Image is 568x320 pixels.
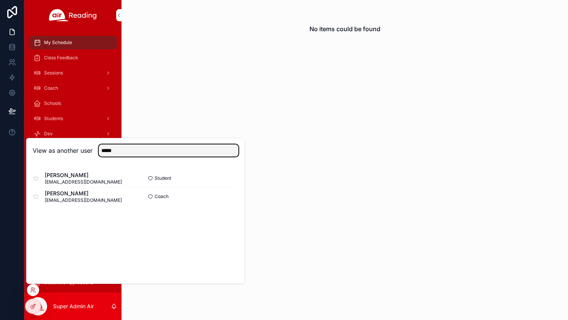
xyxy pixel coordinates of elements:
[29,36,117,49] a: My Schedule
[33,146,93,155] h2: View as another user
[44,116,63,122] span: Students
[45,190,122,197] span: [PERSON_NAME]
[29,97,117,110] a: Schools
[29,66,117,80] a: Sessions
[44,70,63,76] span: Sessions
[44,55,78,61] span: Class Feedback
[44,85,58,91] span: Coach
[29,291,117,305] a: Sub Requests Waiting Approval
[45,179,122,185] span: [EMAIL_ADDRESS][DOMAIN_NAME]
[45,197,122,203] span: [EMAIL_ADDRESS][DOMAIN_NAME]
[45,171,122,179] span: [PERSON_NAME]
[44,100,61,106] span: Schools
[53,303,94,310] p: Super Admin Air
[44,131,53,137] span: Dev
[49,9,97,21] img: App logo
[44,292,100,304] span: Sub Requests Waiting Approval
[309,24,380,33] h2: No items could be found
[155,193,169,200] span: Coach
[29,127,117,141] a: Dev
[29,81,117,95] a: Coach
[155,175,171,181] span: Student
[29,51,117,65] a: Class Feedback
[44,40,72,46] span: My Schedule
[24,30,121,293] div: scrollable content
[29,112,117,125] a: Students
